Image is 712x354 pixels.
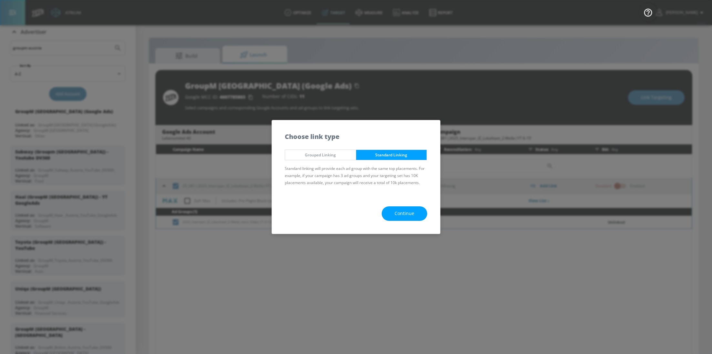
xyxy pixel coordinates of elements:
[395,210,414,218] span: Continue
[285,165,427,186] p: Standard linking will provide each ad group with the same top placements. For example, if your ca...
[382,206,427,221] button: Continue
[361,152,422,158] span: Standard Linking
[356,150,427,160] button: Standard Linking
[285,133,339,140] h5: Choose link type
[285,150,356,160] button: Grouped Linking
[290,152,351,158] span: Grouped Linking
[639,3,657,21] button: Open Resource Center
